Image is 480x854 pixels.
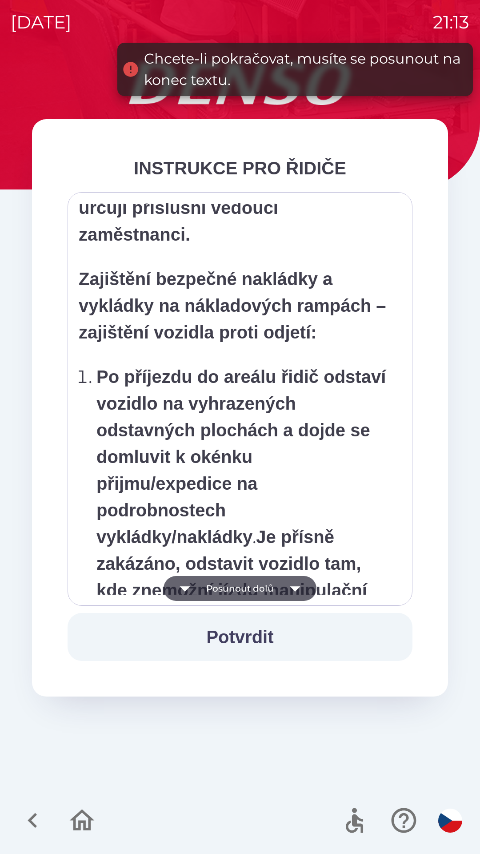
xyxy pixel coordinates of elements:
[32,62,448,105] img: Logo
[79,171,364,244] strong: Pořadí aut při nakládce i vykládce určují příslušní vedoucí zaměstnanci.
[96,367,386,547] strong: Po příjezdu do areálu řidič odstaví vozidlo na vyhrazených odstavných plochách a dojde se domluvi...
[144,48,464,91] div: Chcete-li pokračovat, musíte se posunout na konec textu.
[96,363,389,710] p: . Řidič je povinen při nájezdu na rampu / odjezdu z rampy dbát instrukcí od zaměstnanců skladu.
[433,9,469,36] p: 21:13
[68,155,412,181] div: INSTRUKCE PRO ŘIDIČE
[68,613,412,661] button: Potvrdit
[164,576,316,601] button: Posunout dolů
[438,809,462,833] img: cs flag
[79,269,386,342] strong: Zajištění bezpečné nakládky a vykládky na nákladových rampách – zajištění vozidla proti odjetí:
[11,9,72,36] p: [DATE]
